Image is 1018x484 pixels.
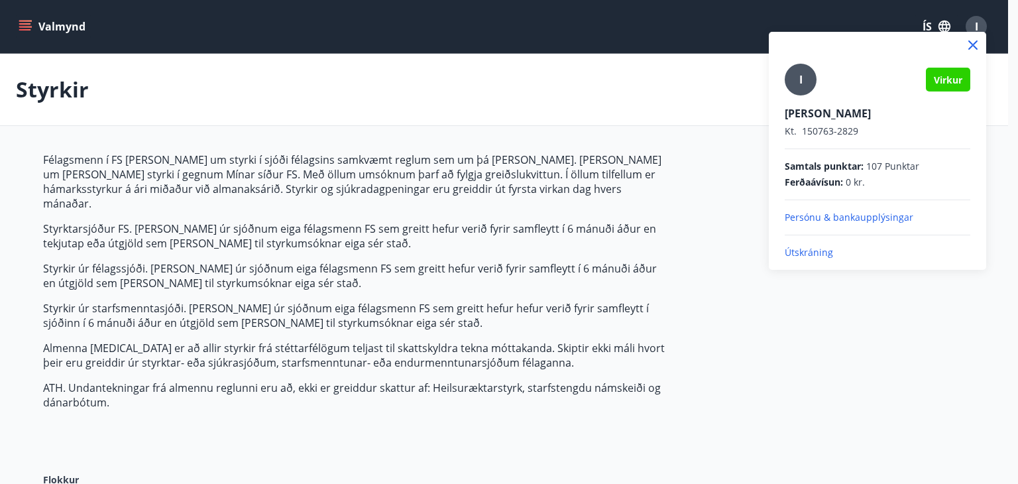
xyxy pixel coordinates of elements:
[799,72,803,87] span: I
[785,176,843,189] span: Ferðaávísun :
[785,160,864,173] span: Samtals punktar :
[785,125,970,138] p: 150763-2829
[866,160,919,173] span: 107 Punktar
[785,125,797,137] span: Kt.
[785,246,970,259] p: Útskráning
[934,74,962,86] span: Virkur
[785,211,970,224] p: Persónu & bankaupplýsingar
[785,106,970,121] p: [PERSON_NAME]
[846,176,865,189] span: 0 kr.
